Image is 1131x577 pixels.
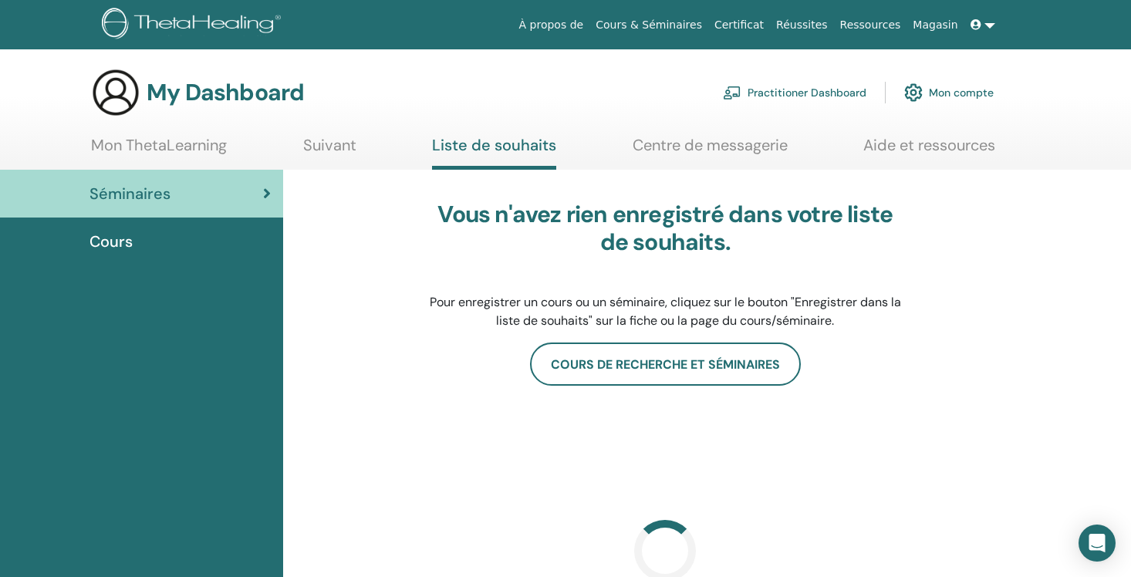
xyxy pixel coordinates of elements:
a: Centre de messagerie [633,136,788,166]
a: Aide et ressources [863,136,995,166]
a: Ressources [834,11,907,39]
a: Magasin [906,11,964,39]
img: chalkboard-teacher.svg [723,86,741,100]
span: Cours [89,230,133,253]
img: cog.svg [904,79,923,106]
a: Cours & Séminaires [589,11,708,39]
a: Practitioner Dashboard [723,76,866,110]
a: Certificat [708,11,770,39]
a: Réussites [770,11,833,39]
a: Mon ThetaLearning [91,136,227,166]
a: À propos de [513,11,590,39]
a: Liste de souhaits [432,136,556,170]
span: Séminaires [89,182,170,205]
p: Pour enregistrer un cours ou un séminaire, cliquez sur le bouton "Enregistrer dans la liste de so... [422,293,908,330]
a: Mon compte [904,76,994,110]
img: generic-user-icon.jpg [91,68,140,117]
a: Cours de recherche et séminaires [530,342,801,386]
img: logo.png [102,8,286,42]
a: Suivant [303,136,356,166]
h3: Vous n'avez rien enregistré dans votre liste de souhaits. [422,201,908,256]
div: Open Intercom Messenger [1079,525,1116,562]
h3: My Dashboard [147,79,304,106]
